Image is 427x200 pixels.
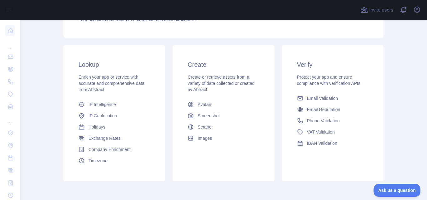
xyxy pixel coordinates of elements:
[188,60,259,69] h3: Create
[5,114,15,126] div: ...
[76,110,153,121] a: IP Geolocation
[198,101,212,108] span: Avatars
[198,113,220,119] span: Screenshot
[294,93,371,104] a: Email Validation
[198,124,211,130] span: Scrape
[76,121,153,133] a: Holidays
[88,146,131,153] span: Company Enrichment
[294,126,371,138] a: VAT Validation
[198,135,212,141] span: Images
[76,144,153,155] a: Company Enrichment
[185,121,262,133] a: Scrape
[297,75,360,86] span: Protect your app and ensure compliance with verification APIs
[307,118,340,124] span: Phone Validation
[188,75,254,92] span: Create or retrieve assets from a variety of data collected or created by Abtract
[88,124,105,130] span: Holidays
[78,60,150,69] h3: Lookup
[5,37,15,50] div: ...
[374,184,421,197] iframe: Toggle Customer Support
[294,115,371,126] a: Phone Validation
[294,138,371,149] a: IBAN Validation
[88,158,108,164] span: Timezone
[294,104,371,115] a: Email Reputation
[307,140,337,146] span: IBAN Validation
[307,95,338,101] span: Email Validation
[307,129,335,135] span: VAT Validation
[88,113,117,119] span: IP Geolocation
[185,99,262,110] a: Avatars
[88,135,121,141] span: Exchange Rates
[297,60,369,69] h3: Verify
[185,133,262,144] a: Images
[359,5,394,15] button: Invite users
[76,99,153,110] a: IP Intelligence
[76,155,153,166] a: Timezone
[369,7,393,14] span: Invite users
[76,133,153,144] a: Exchange Rates
[307,106,340,113] span: Email Reputation
[185,110,262,121] a: Screenshot
[78,75,144,92] span: Enrich your app or service with accurate and comprehensive data from Abstract
[88,101,116,108] span: IP Intelligence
